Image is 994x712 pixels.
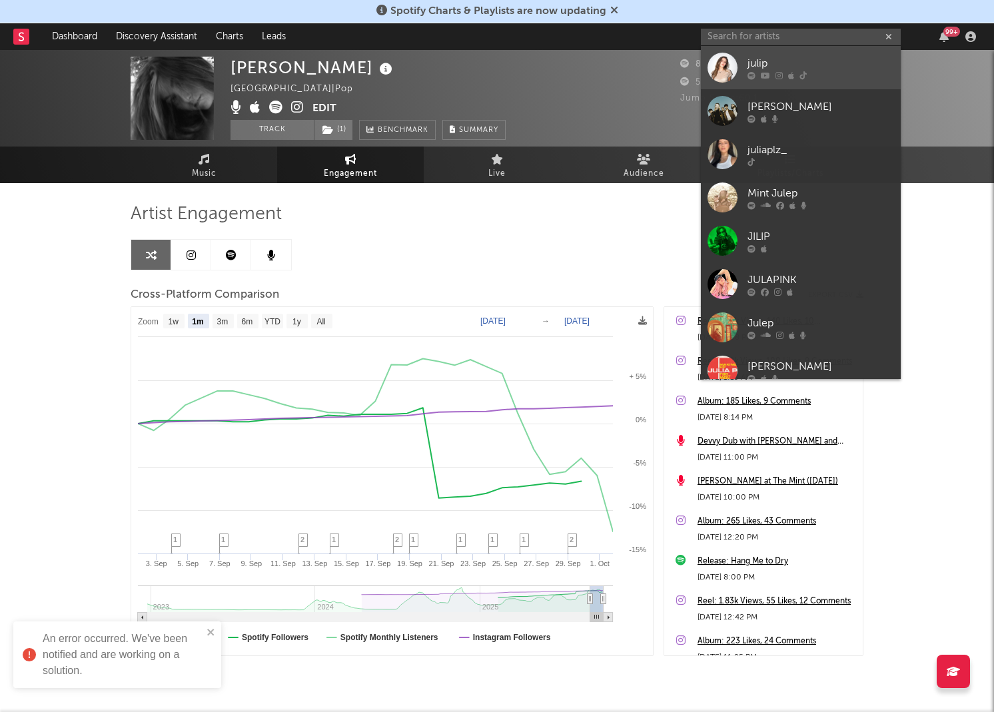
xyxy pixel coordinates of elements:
a: [PERSON_NAME] [701,349,901,392]
div: [DATE] 12:42 PM [698,609,856,625]
span: 5,997 Monthly Listeners [680,78,802,87]
div: Julep [747,315,894,331]
div: Reel: 1.83k Views, 55 Likes, 12 Comments [698,593,856,609]
span: Dismiss [610,6,618,17]
div: [DATE] 7:58 PM [698,330,856,346]
text: 1m [192,317,203,326]
a: Mint Julep [701,176,901,219]
text: 1. Oct [590,559,610,567]
span: 1 [332,535,336,543]
a: JILIP [701,219,901,262]
span: Audience [624,166,664,182]
text: YTD [264,317,280,326]
div: [DATE] 8:14 PM [698,410,856,426]
span: 1 [411,535,415,543]
text: Spotify Followers [242,633,308,642]
a: Audience [570,147,717,183]
div: Mint Julep [747,185,894,201]
text: 0% [636,416,646,424]
div: [PERSON_NAME] [747,358,894,374]
a: Reel: 1.92k Views, 100 Likes, 9 Comments [698,354,856,370]
span: 1 [490,535,494,543]
div: [DATE] 12:20 PM [698,530,856,545]
div: An error occurred. We've been notified and are working on a solution. [43,631,203,679]
a: Devvy Dub with [PERSON_NAME] and [PERSON_NAME] at [GEOGRAPHIC_DATA] ([DATE]) [698,434,856,450]
a: Live [424,147,570,183]
text: 1y [292,317,301,326]
text: Zoom [138,317,159,326]
a: Benchmark [359,120,436,140]
div: juliaplz_ [747,142,894,158]
a: Charts [207,23,252,50]
span: Jump Score: 60.1 [680,94,758,103]
text: Spotify Monthly Listeners [340,633,438,642]
text: 6m [242,317,253,326]
div: [DATE] 11:00 PM [698,450,856,466]
button: 99+ [939,31,949,42]
text: -15% [629,545,646,553]
text: + 5% [630,372,647,380]
text: 7. Sep [209,559,231,567]
button: close [207,627,216,639]
span: 1 [221,535,225,543]
div: [DATE] 1:19 AM [698,370,856,386]
text: 15. Sep [334,559,359,567]
span: ( 1 ) [314,120,353,140]
button: Edit [312,101,336,117]
text: [DATE] [480,316,506,326]
div: 99 + [943,27,960,37]
a: Album: 223 Likes, 24 Comments [698,633,856,649]
a: [PERSON_NAME] [701,89,901,133]
span: Cross-Platform Comparison [131,287,279,303]
text: 9. Sep [241,559,262,567]
div: JULAPINK [747,272,894,288]
span: Summary [459,127,498,134]
span: 2 [395,535,399,543]
text: 1w [169,317,179,326]
a: Album: 185 Likes, 9 Comments [698,394,856,410]
text: 29. Sep [556,559,581,567]
span: Benchmark [378,123,428,139]
text: 5. Sep [177,559,199,567]
span: Engagement [324,166,377,182]
span: 1 [458,535,462,543]
div: [PERSON_NAME] [231,57,396,79]
text: 3. Sep [146,559,167,567]
text: Instagram Followers [473,633,551,642]
button: Summary [442,120,506,140]
div: [GEOGRAPHIC_DATA] | Pop [231,81,368,97]
text: 17. Sep [366,559,391,567]
button: Track [231,120,314,140]
text: -10% [629,502,646,510]
text: 23. Sep [460,559,486,567]
input: Search for artists [701,29,901,45]
span: 1 [522,535,526,543]
button: (1) [314,120,352,140]
text: 3m [217,317,229,326]
a: Music [131,147,277,183]
div: JILIP [747,228,894,244]
span: 2 [300,535,304,543]
span: Live [488,166,506,182]
a: Album: 265 Likes, 43 Comments [698,514,856,530]
a: julip [701,46,901,89]
span: Artist Engagement [131,206,282,222]
a: Julep [701,306,901,349]
text: -5% [633,459,646,467]
span: 2 [570,535,574,543]
text: 11. Sep [270,559,296,567]
div: [PERSON_NAME] at The Mint ([DATE]) [698,474,856,490]
text: 27. Sep [524,559,549,567]
a: Dashboard [43,23,107,50]
text: All [316,317,325,326]
div: [DATE] 8:00 PM [698,569,856,585]
a: Engagement [277,147,424,183]
a: Reel: 2.25k Views, 140 Likes, 10 Comments [698,314,856,330]
span: Spotify Charts & Playlists are now updating [390,6,606,17]
text: → [542,316,550,326]
text: 21. Sep [429,559,454,567]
